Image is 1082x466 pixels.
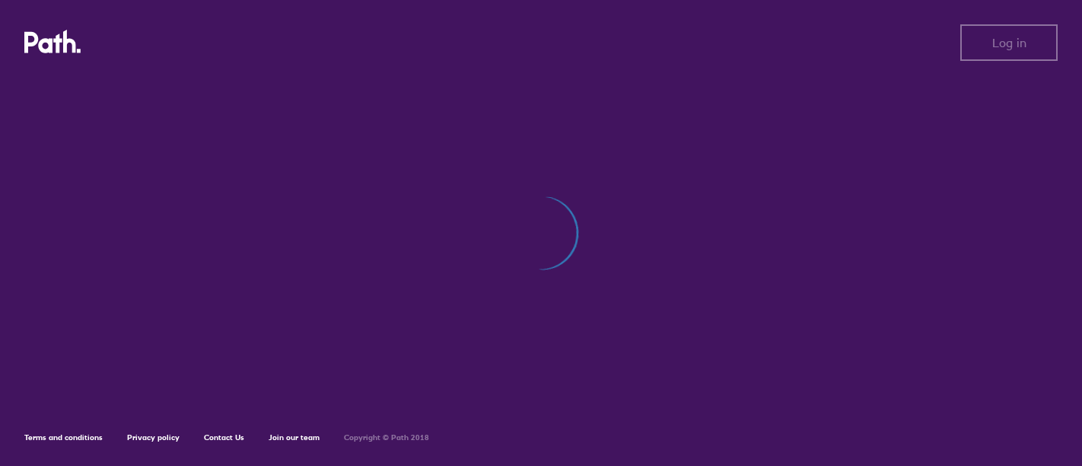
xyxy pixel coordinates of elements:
[960,24,1058,61] button: Log in
[127,432,180,442] a: Privacy policy
[344,433,429,442] h6: Copyright © Path 2018
[992,36,1026,49] span: Log in
[204,432,244,442] a: Contact Us
[269,432,320,442] a: Join our team
[24,432,103,442] a: Terms and conditions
